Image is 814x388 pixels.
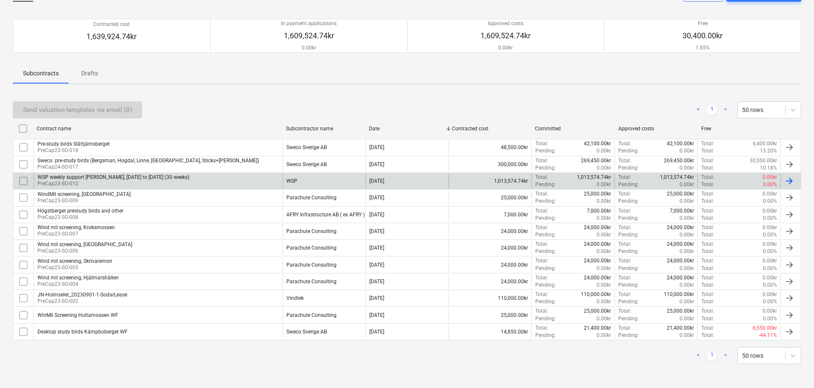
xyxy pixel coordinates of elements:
p: PreCap23-SO-008 [37,214,123,221]
iframe: Chat Widget [771,347,814,388]
p: PreCap23-SO-012 [37,180,189,187]
p: Pending : [618,181,639,188]
p: Pending : [618,282,639,289]
p: Total : [701,332,714,339]
p: 0.00kr [680,198,694,205]
p: Total : [535,140,548,147]
div: Wind mil screening, [GEOGRAPHIC_DATA] [37,241,132,247]
div: Wind mil screening, Hjälmarshällen [37,275,119,281]
div: Parachute Consulting [286,312,337,318]
div: Parachute Consulting [286,262,337,268]
p: Total : [701,215,714,222]
p: 0.00% [763,198,777,205]
div: Subcontractor name [286,126,362,132]
p: 0.00kr [597,298,611,305]
p: 0.00kr [763,224,777,231]
div: JN-Holmselet_20230901-1-SodarLease [37,292,127,298]
p: 24,000.00kr [667,224,694,231]
p: 0.00kr [763,190,777,198]
div: [DATE] [369,161,384,167]
p: Total : [618,257,631,264]
p: Total : [618,207,631,215]
div: Parachute Consulting [286,279,337,285]
p: Total : [701,308,714,315]
p: Total : [535,157,548,164]
div: 24,000.00kr [448,241,531,255]
p: 24,000.00kr [584,274,611,282]
p: 25,000.00kr [667,190,694,198]
p: 0.00kr [680,332,694,339]
p: Total : [618,241,631,248]
p: 0.00kr [597,315,611,322]
p: Total : [701,282,714,289]
p: Pending : [535,315,556,322]
p: PreCap23-SO-004 [37,281,119,288]
p: 269,450.00kr [581,157,611,164]
p: Total : [618,325,631,332]
p: Total : [535,241,548,248]
div: 25,000.00kr [448,308,531,322]
p: Total : [535,224,548,231]
div: WinMil Screening Hultamossen WF [37,312,118,318]
div: Contract name [37,126,279,132]
p: Total : [535,291,548,298]
p: Approved costs [480,20,531,27]
div: WindMil screening, [GEOGRAPHIC_DATA] [37,191,131,197]
p: Pending : [618,164,639,172]
p: 7,000.00kr [587,207,611,215]
p: 24,000.00kr [584,241,611,248]
p: Total : [701,257,714,264]
p: 0.00kr [763,241,777,248]
p: 24,000.00kr [584,224,611,231]
div: Date [369,126,445,132]
p: 269,450.00kr [664,157,694,164]
div: WSP weekly support [PERSON_NAME], [DATE] to [DATE] (30 weeks) [37,174,189,180]
p: 0.00kr [597,248,611,255]
p: 0.00kr [597,265,611,272]
p: Pending : [535,147,556,155]
div: 110,000.00kr [448,291,531,305]
p: Pending : [618,265,639,272]
p: Pending : [618,231,639,239]
div: [DATE] [369,312,384,318]
p: 1,609,524.74kr [281,31,337,41]
p: Total : [701,147,714,155]
a: Page 1 is your current page [707,105,717,115]
p: 1.85% [683,44,723,52]
p: 24,000.00kr [667,241,694,248]
p: 0.00kr [281,44,337,52]
p: 110,000.00kr [664,291,694,298]
p: Total : [701,157,714,164]
p: Total : [535,174,548,181]
div: [DATE] [369,262,384,268]
p: 0.00kr [680,315,694,322]
p: 0.00kr [597,164,611,172]
div: [DATE] [369,178,384,184]
p: -6,550.00kr [751,325,777,332]
p: 24,000.00kr [584,257,611,264]
p: PreCap23-SO-005 [37,264,112,271]
div: Sweco Sverige AB [286,161,327,167]
div: Parachute Consulting [286,228,337,234]
div: [DATE] [369,212,384,218]
div: Parachute Consulting [286,245,337,251]
p: Pending : [618,248,639,255]
p: Total : [701,174,714,181]
div: Vindtek [286,295,304,301]
p: -44.11% [759,332,777,339]
div: Committed [535,126,611,132]
p: 0.00kr [680,147,694,155]
p: Pending : [535,164,556,172]
a: Previous page [693,351,703,361]
p: PreCap23-SO-009 [37,197,131,204]
div: 300,000.00kr [448,157,531,172]
p: 1,013,574.74kr [660,174,694,181]
p: PreCap24-SO-017 [37,164,259,171]
p: PreCap23-SO-006 [37,247,132,255]
p: Total : [618,174,631,181]
p: PreCap23-SO-007 [37,230,115,238]
p: 0.00kr [597,282,611,289]
p: Drafts [79,69,100,78]
p: Total : [535,325,548,332]
p: 7,000.00kr [670,207,694,215]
